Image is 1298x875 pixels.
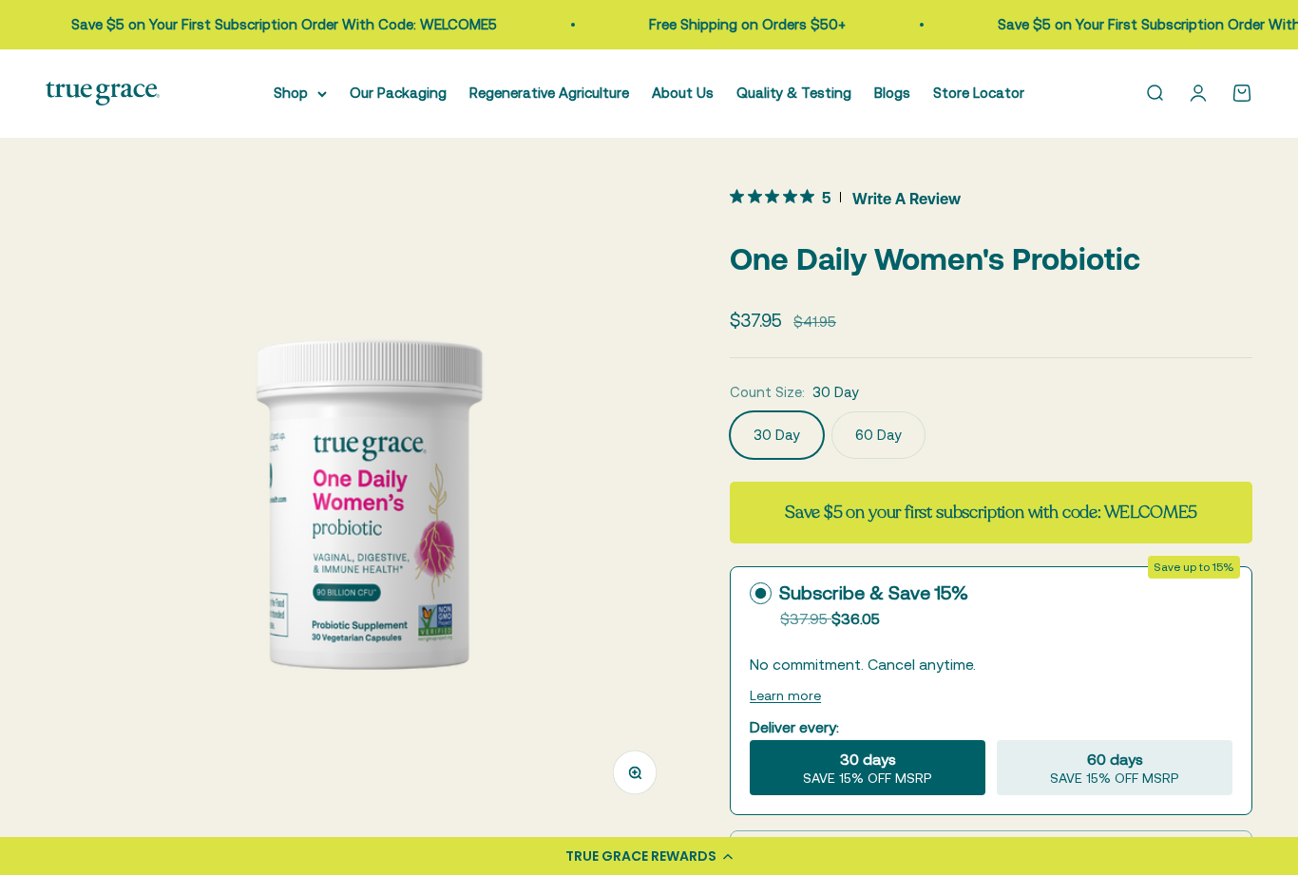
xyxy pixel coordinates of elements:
a: Regenerative Agriculture [469,85,629,101]
legend: Count Size: [730,381,805,404]
p: Save $5 on Your First Subscription Order With Code: WELCOME5 [71,13,497,36]
a: Our Packaging [350,85,447,101]
a: Store Locator [933,85,1024,101]
sale-price: $37.95 [730,306,782,334]
div: TRUE GRACE REWARDS [565,846,716,866]
a: Blogs [874,85,910,101]
compare-at-price: $41.95 [793,311,836,333]
span: 5 [822,186,830,206]
span: 30 Day [812,381,859,404]
p: One Daily Women's Probiotic [730,235,1252,283]
button: 5 out 5 stars rating in total 4 reviews. Jump to reviews. [730,183,961,212]
img: Daily Probiotic for Women's Vaginal, Digestive, and Immune Support* - 90 Billion CFU at time of m... [46,183,684,822]
a: About Us [652,85,714,101]
summary: Shop [274,82,327,105]
a: Quality & Testing [736,85,851,101]
strong: Save $5 on your first subscription with code: WELCOME5 [785,501,1197,523]
span: Write A Review [852,183,961,212]
a: Free Shipping on Orders $50+ [649,16,846,32]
